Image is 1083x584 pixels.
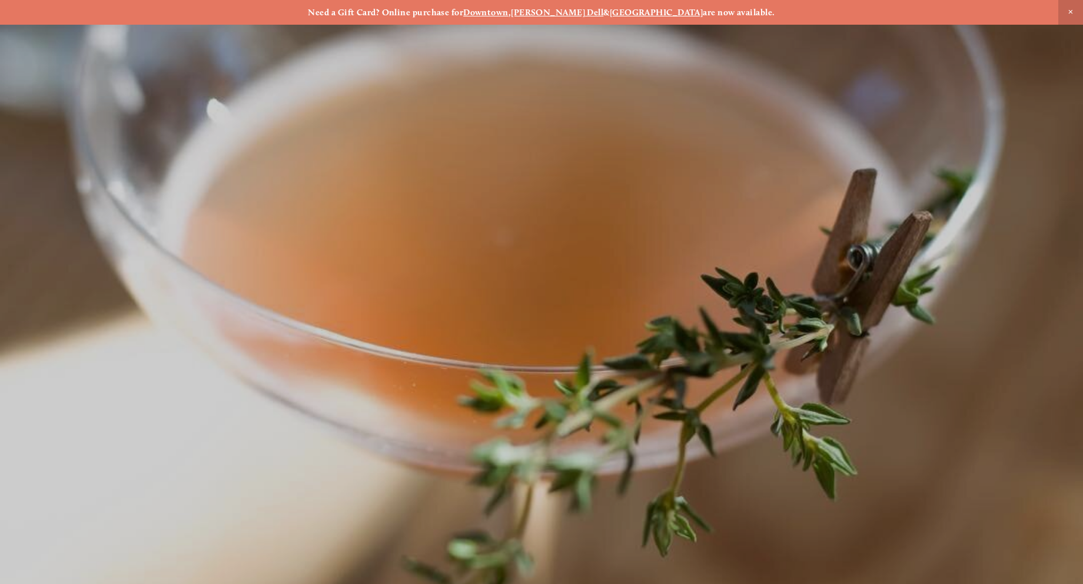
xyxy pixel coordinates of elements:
a: [PERSON_NAME] Dell [511,7,603,18]
a: [GEOGRAPHIC_DATA] [610,7,703,18]
strong: are now available. [703,7,775,18]
strong: Need a Gift Card? Online purchase for [308,7,463,18]
strong: , [509,7,511,18]
strong: & [603,7,609,18]
a: Downtown [463,7,509,18]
